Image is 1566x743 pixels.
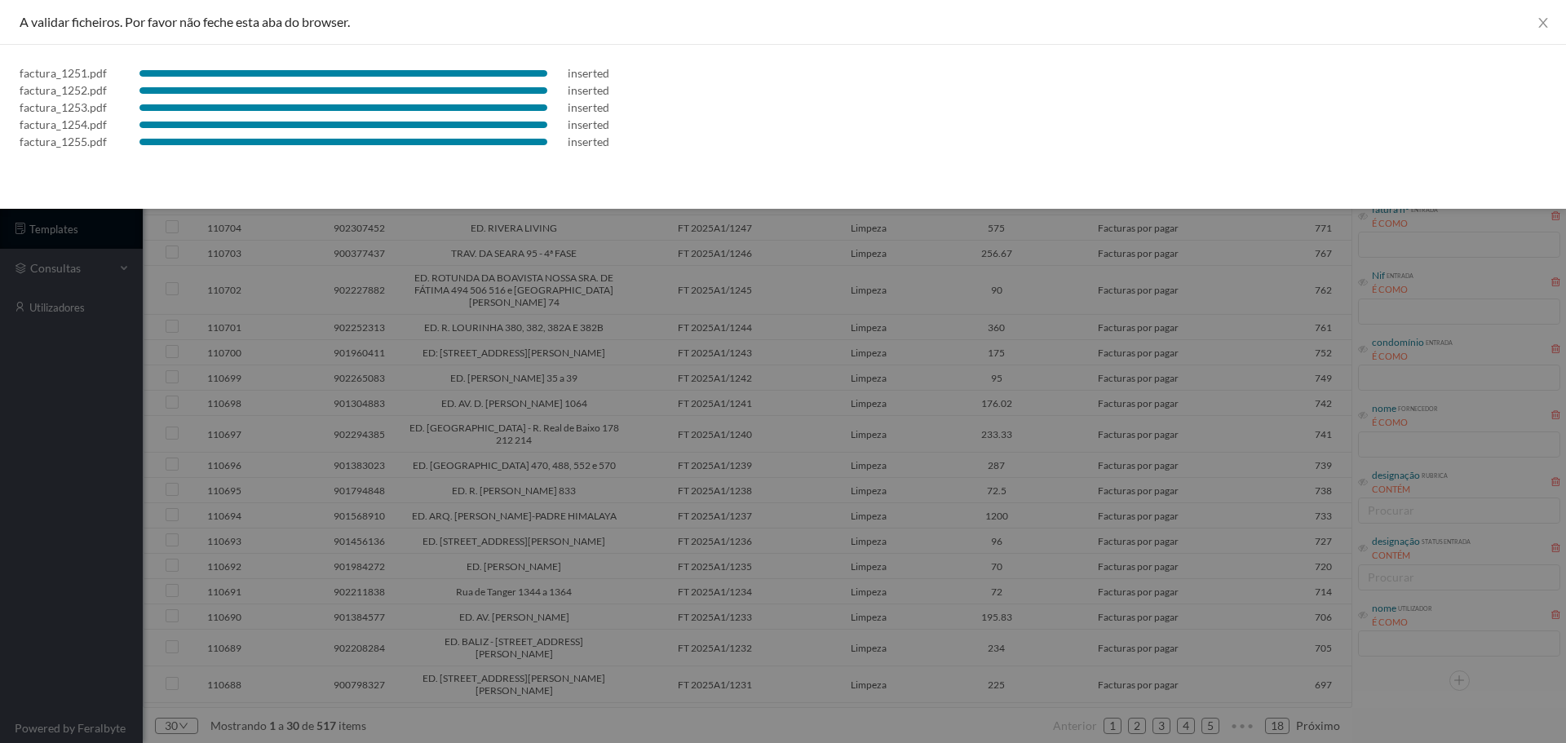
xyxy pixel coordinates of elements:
[568,116,609,133] div: inserted
[1537,16,1550,29] i: icon: close
[568,64,609,82] div: inserted
[20,64,107,82] div: factura_1251.pdf
[568,99,609,116] div: inserted
[20,116,107,133] div: factura_1254.pdf
[20,82,107,99] div: factura_1252.pdf
[20,99,107,116] div: factura_1253.pdf
[20,133,107,150] div: factura_1255.pdf
[20,13,1546,31] div: A validar ficheiros. Por favor não feche esta aba do browser.
[568,133,609,150] div: inserted
[568,82,609,99] div: inserted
